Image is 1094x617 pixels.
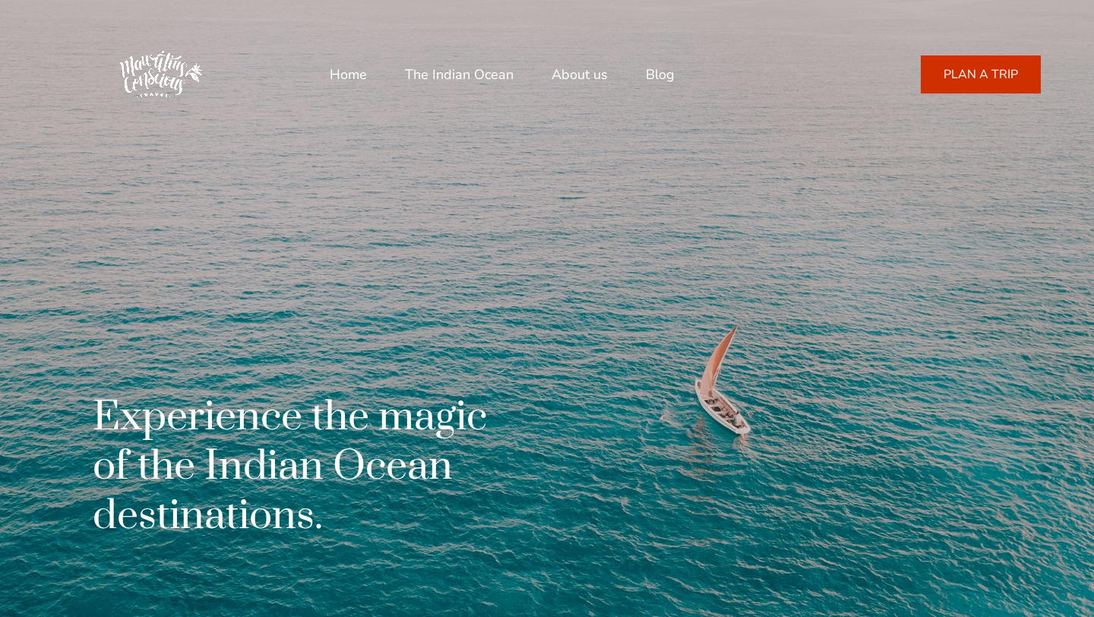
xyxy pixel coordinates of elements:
[646,56,675,93] a: Blog
[330,56,367,93] a: Home
[552,56,608,93] a: About us
[93,393,507,541] h1: Experience the magic of the Indian Ocean destinations.
[405,56,514,93] a: The Indian Ocean
[921,55,1041,93] a: PLAN A TRIP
